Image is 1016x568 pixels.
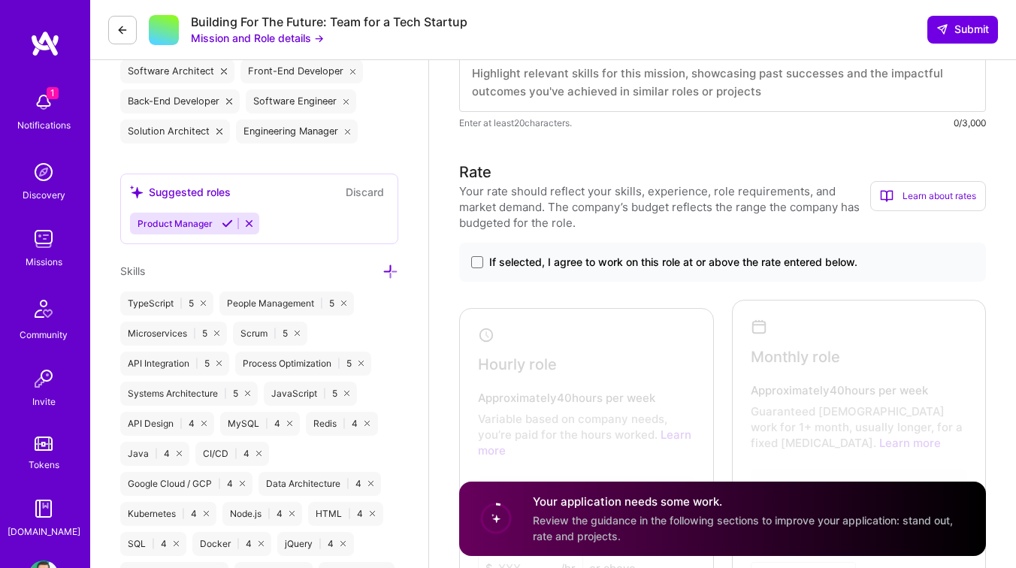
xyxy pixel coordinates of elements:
i: icon Close [340,541,346,546]
i: icon Close [350,68,356,74]
div: API Design 4 [120,412,214,436]
span: | [237,538,240,550]
i: icon Close [245,391,250,396]
div: MySQL 4 [220,412,300,436]
div: Node.js 4 [222,502,302,526]
div: Process Optimization 5 [235,352,371,376]
div: Microservices 5 [120,322,227,346]
img: Invite [29,364,59,394]
div: Learn about rates [870,181,986,211]
i: icon Close [364,421,370,426]
i: icon Close [221,68,227,74]
div: 0/3,000 [954,115,986,131]
span: Submit [936,22,989,37]
img: discovery [29,157,59,187]
h4: Your application needs some work. [533,494,968,509]
i: icon Close [289,511,295,516]
i: icon SendLight [936,23,948,35]
i: icon Close [345,128,351,134]
i: icon Close [259,541,264,546]
div: [DOMAIN_NAME] [8,524,80,539]
button: Submit [927,16,998,43]
i: icon Close [256,451,262,456]
div: Front-End Developer [240,59,364,83]
button: Mission and Role details → [191,30,324,46]
i: icon LeftArrowDark [116,24,129,36]
img: bell [29,87,59,117]
img: tokens [35,437,53,451]
div: Software Architect [120,59,234,83]
span: | [323,388,326,400]
div: Invite [32,394,56,409]
span: | [218,478,221,490]
i: icon Close [216,361,222,366]
span: | [180,418,183,430]
div: Redis 4 [306,412,377,436]
div: Data Architecture 4 [259,472,381,496]
i: icon Close [343,98,349,104]
i: Reject [243,218,255,229]
img: Community [26,291,62,327]
i: icon SuggestedTeams [130,186,143,198]
img: logo [30,30,60,57]
span: | [152,538,155,550]
div: Software Engineer [246,89,357,113]
i: icon Close [295,331,300,336]
div: Discovery [23,187,65,203]
i: icon Close [287,421,292,426]
div: Engineering Manager [236,119,358,144]
div: Rate [459,161,491,183]
div: Java 4 [120,442,189,466]
div: HTML 4 [308,502,383,526]
span: | [320,298,323,310]
i: icon BookOpen [880,189,894,203]
span: Enter at least 20 characters. [459,115,572,131]
span: | [155,448,158,460]
div: TypeScript 5 [120,292,213,316]
i: icon Close [174,541,179,546]
div: Building For The Future: Team for a Tech Startup [191,14,467,30]
i: Accept [222,218,233,229]
span: | [195,358,198,370]
i: icon Close [358,361,364,366]
span: Product Manager [138,218,213,229]
div: Scrum 5 [233,322,307,346]
div: Your rate should reflect your skills, experience, role requirements, and market demand. The compa... [459,183,870,231]
div: API Integration 5 [120,352,229,376]
i: icon Close [201,301,206,306]
span: | [234,448,237,460]
div: Community [20,327,68,343]
span: | [274,328,277,340]
img: guide book [29,494,59,524]
i: icon Close [204,511,209,516]
i: icon Close [216,128,222,134]
span: | [319,538,322,550]
div: SQL 4 [120,532,186,556]
img: teamwork [29,224,59,254]
span: | [193,328,196,340]
i: icon Close [177,451,182,456]
div: People Management 5 [219,292,354,316]
span: | [268,508,271,520]
i: icon Close [240,481,245,486]
span: | [224,388,227,400]
span: | [180,298,183,310]
span: Review the guidance in the following sections to improve your application: stand out, rate and pr... [533,514,953,542]
span: | [343,418,346,430]
span: Skills [120,264,145,277]
span: If selected, I agree to work on this role at or above the rate entered below. [489,255,857,270]
div: Google Cloud / GCP 4 [120,472,252,496]
span: | [182,508,185,520]
div: JavaScript 5 [264,382,357,406]
span: | [265,418,268,430]
div: jQuery 4 [277,532,353,556]
div: Tokens [29,457,59,473]
div: Missions [26,254,62,270]
button: Discard [341,183,389,201]
div: Systems Architecture 5 [120,382,258,406]
div: Docker 4 [192,532,271,556]
i: icon Close [344,391,349,396]
span: 1 [47,87,59,99]
div: Notifications [17,117,71,133]
i: icon Close [370,511,375,516]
